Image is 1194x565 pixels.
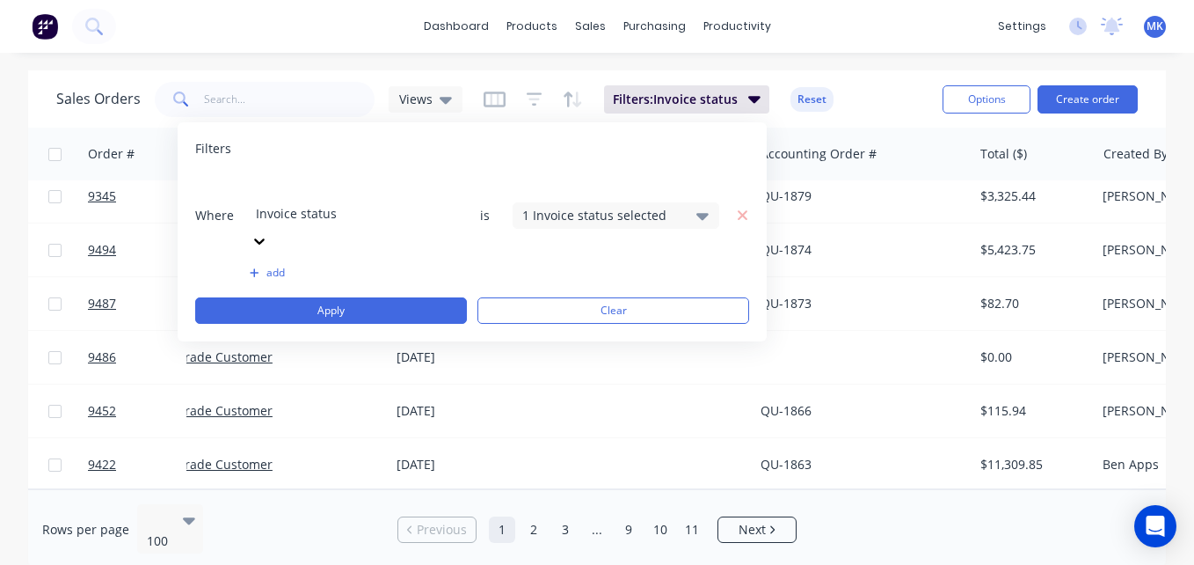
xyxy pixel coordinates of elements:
a: QU-1873 [761,295,812,312]
span: 9486 [88,349,116,366]
button: Clear [477,297,749,324]
a: Page 1 is your current page [489,517,515,543]
a: dashboard [415,13,498,40]
span: 9422 [88,456,116,473]
button: Reset [790,87,834,112]
input: Search... [204,82,375,117]
a: 9494 [88,224,193,276]
a: Page 2 [521,517,547,543]
div: $3,325.44 [980,187,1083,205]
div: 1 Invoice status selected [522,206,681,224]
button: add [250,266,456,280]
a: 9422 [88,438,193,491]
div: $0.00 [980,349,1083,366]
div: Accounting Order # [761,145,877,163]
div: $5,423.75 [980,241,1083,259]
div: Total ($) [980,145,1027,163]
a: 9345 [88,170,193,223]
a: Next page [718,521,796,539]
div: purchasing [615,13,695,40]
div: Invoice status [256,204,421,223]
div: products [498,13,566,40]
ul: Pagination [390,517,804,543]
a: QU-1879 [761,187,812,204]
a: QU-1866 [761,402,812,419]
div: Open Intercom Messenger [1134,505,1176,547]
span: 9345 [88,187,116,205]
span: 9452 [88,402,116,420]
a: QU-1874 [761,241,812,258]
div: sales [566,13,615,40]
a: Page 10 [647,517,673,543]
span: Filters: Invoice status [613,91,738,108]
a: 9487 [88,277,193,330]
a: Jump forward [584,517,610,543]
span: Rows per page [42,521,129,539]
div: $82.70 [980,295,1083,312]
a: Previous page [398,521,476,539]
div: $11,309.85 [980,456,1083,473]
span: Filters [195,140,231,158]
a: Page 11 [679,517,705,543]
div: Order # [88,145,135,163]
div: productivity [695,13,780,40]
a: Trade Customer [178,456,273,473]
button: Options [943,85,1030,114]
span: Previous [417,521,467,539]
span: 9487 [88,295,116,312]
div: settings [989,13,1055,40]
a: Page 9 [615,517,642,543]
div: [DATE] [397,456,528,473]
a: QU-1863 [761,456,812,473]
span: 9494 [88,241,116,259]
div: Created By [1103,145,1168,163]
h1: Sales Orders [56,91,141,107]
span: Views [399,90,433,108]
button: Create order [1037,85,1138,114]
a: Trade Customer [178,402,273,419]
div: [DATE] [397,349,528,366]
div: [DATE] [397,402,528,420]
div: $115.94 [980,402,1083,420]
img: Factory [32,13,58,40]
a: Page 3 [552,517,579,543]
span: Where [195,207,248,224]
span: Next [739,521,766,539]
a: Trade Customer [178,349,273,365]
a: 9452 [88,385,193,437]
span: MK [1147,18,1163,34]
button: Apply [195,297,467,324]
a: 9486 [88,331,193,384]
div: 100 [147,532,171,550]
button: Filters:Invoice status [604,85,769,114]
